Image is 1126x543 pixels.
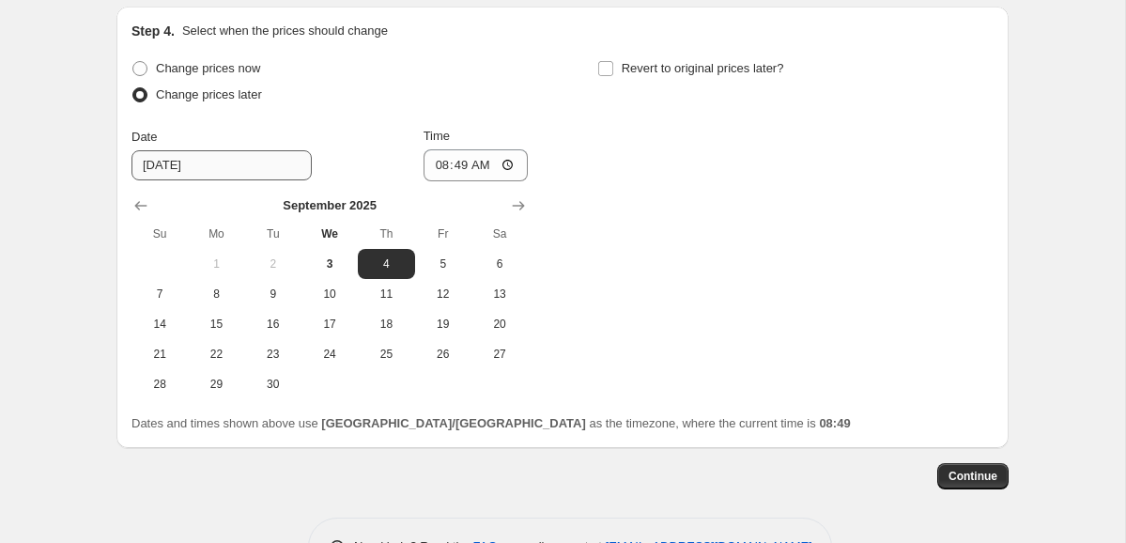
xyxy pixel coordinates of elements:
span: Continue [949,469,997,484]
th: Wednesday [301,219,358,249]
button: Sunday September 21 2025 [131,339,188,369]
button: Thursday September 11 2025 [358,279,414,309]
button: Tuesday September 2 2025 [245,249,301,279]
span: Sa [479,226,520,241]
button: Saturday September 6 2025 [471,249,528,279]
span: 16 [253,317,294,332]
input: 12:00 [424,149,529,181]
button: Thursday September 18 2025 [358,309,414,339]
button: Friday September 26 2025 [415,339,471,369]
th: Monday [188,219,244,249]
button: Monday September 15 2025 [188,309,244,339]
th: Sunday [131,219,188,249]
span: Revert to original prices later? [622,61,784,75]
button: Monday September 1 2025 [188,249,244,279]
button: Wednesday September 10 2025 [301,279,358,309]
button: Saturday September 20 2025 [471,309,528,339]
span: Tu [253,226,294,241]
button: Thursday September 4 2025 [358,249,414,279]
span: 22 [195,347,237,362]
span: Time [424,129,450,143]
button: Wednesday September 24 2025 [301,339,358,369]
span: 20 [479,317,520,332]
span: Fr [423,226,464,241]
span: 26 [423,347,464,362]
button: Sunday September 28 2025 [131,369,188,399]
span: 8 [195,287,237,302]
button: Saturday September 27 2025 [471,339,528,369]
span: 25 [365,347,407,362]
th: Saturday [471,219,528,249]
th: Thursday [358,219,414,249]
b: 08:49 [819,416,850,430]
button: Saturday September 13 2025 [471,279,528,309]
span: 10 [309,287,350,302]
button: Today Wednesday September 3 2025 [301,249,358,279]
span: 18 [365,317,407,332]
span: 13 [479,287,520,302]
span: Date [131,130,157,144]
span: 15 [195,317,237,332]
th: Tuesday [245,219,301,249]
button: Sunday September 14 2025 [131,309,188,339]
button: Tuesday September 16 2025 [245,309,301,339]
b: [GEOGRAPHIC_DATA]/[GEOGRAPHIC_DATA] [321,416,585,430]
span: 27 [479,347,520,362]
button: Thursday September 25 2025 [358,339,414,369]
button: Monday September 8 2025 [188,279,244,309]
button: Wednesday September 17 2025 [301,309,358,339]
span: Change prices later [156,87,262,101]
span: 21 [139,347,180,362]
span: 19 [423,317,464,332]
span: 23 [253,347,294,362]
span: 24 [309,347,350,362]
input: 9/3/2025 [131,150,312,180]
span: Th [365,226,407,241]
button: Friday September 5 2025 [415,249,471,279]
span: 6 [479,256,520,271]
span: 17 [309,317,350,332]
span: 7 [139,287,180,302]
button: Tuesday September 9 2025 [245,279,301,309]
span: 29 [195,377,237,392]
button: Tuesday September 30 2025 [245,369,301,399]
span: 28 [139,377,180,392]
button: Monday September 22 2025 [188,339,244,369]
button: Show next month, October 2025 [505,193,532,219]
span: Dates and times shown above use as the timezone, where the current time is [131,416,851,430]
span: 4 [365,256,407,271]
span: 11 [365,287,407,302]
button: Show previous month, August 2025 [128,193,154,219]
button: Continue [937,463,1009,489]
span: 30 [253,377,294,392]
button: Friday September 19 2025 [415,309,471,339]
h2: Step 4. [131,22,175,40]
span: 1 [195,256,237,271]
button: Friday September 12 2025 [415,279,471,309]
span: 3 [309,256,350,271]
span: 14 [139,317,180,332]
span: 9 [253,287,294,302]
span: Su [139,226,180,241]
span: We [309,226,350,241]
button: Tuesday September 23 2025 [245,339,301,369]
span: Mo [195,226,237,241]
span: 5 [423,256,464,271]
button: Sunday September 7 2025 [131,279,188,309]
span: 12 [423,287,464,302]
span: Change prices now [156,61,260,75]
p: Select when the prices should change [182,22,388,40]
th: Friday [415,219,471,249]
button: Monday September 29 2025 [188,369,244,399]
span: 2 [253,256,294,271]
